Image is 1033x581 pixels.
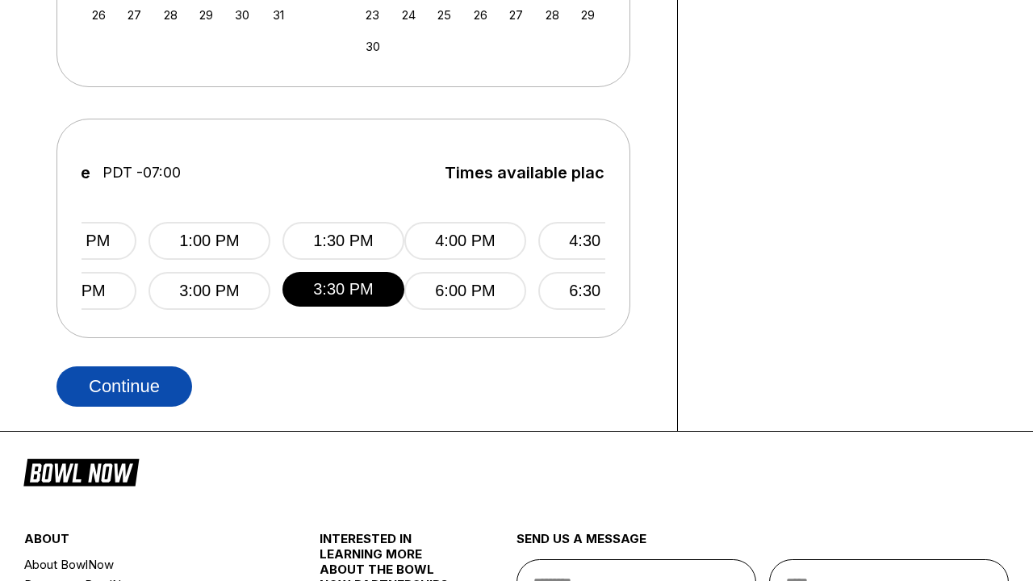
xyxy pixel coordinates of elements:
[538,272,660,310] button: 6:30 PM
[282,272,404,307] button: 3:30 PM
[505,4,527,26] div: Choose Thursday, November 27th, 2025
[470,4,491,26] div: Choose Wednesday, November 26th, 2025
[542,4,563,26] div: Choose Friday, November 28th, 2025
[24,554,270,575] a: About BowlNow
[24,531,270,554] div: about
[404,222,526,260] button: 4:00 PM
[195,4,217,26] div: Choose Wednesday, October 29th, 2025
[445,164,614,182] span: Times available place
[267,4,289,26] div: Choose Friday, October 31st, 2025
[148,272,270,310] button: 3:00 PM
[362,4,383,26] div: Choose Sunday, November 23rd, 2025
[362,36,383,57] div: Choose Sunday, November 30th, 2025
[232,4,253,26] div: Choose Thursday, October 30th, 2025
[577,4,599,26] div: Choose Saturday, November 29th, 2025
[123,4,145,26] div: Choose Monday, October 27th, 2025
[538,222,660,260] button: 4:30 PM
[398,4,420,26] div: Choose Monday, November 24th, 2025
[282,222,404,260] button: 1:30 PM
[433,4,455,26] div: Choose Tuesday, November 25th, 2025
[160,4,182,26] div: Choose Tuesday, October 28th, 2025
[404,272,526,310] button: 6:00 PM
[148,222,270,260] button: 1:00 PM
[56,366,192,407] button: Continue
[516,531,1009,559] div: send us a message
[88,4,110,26] div: Choose Sunday, October 26th, 2025
[102,164,181,182] span: PDT -07:00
